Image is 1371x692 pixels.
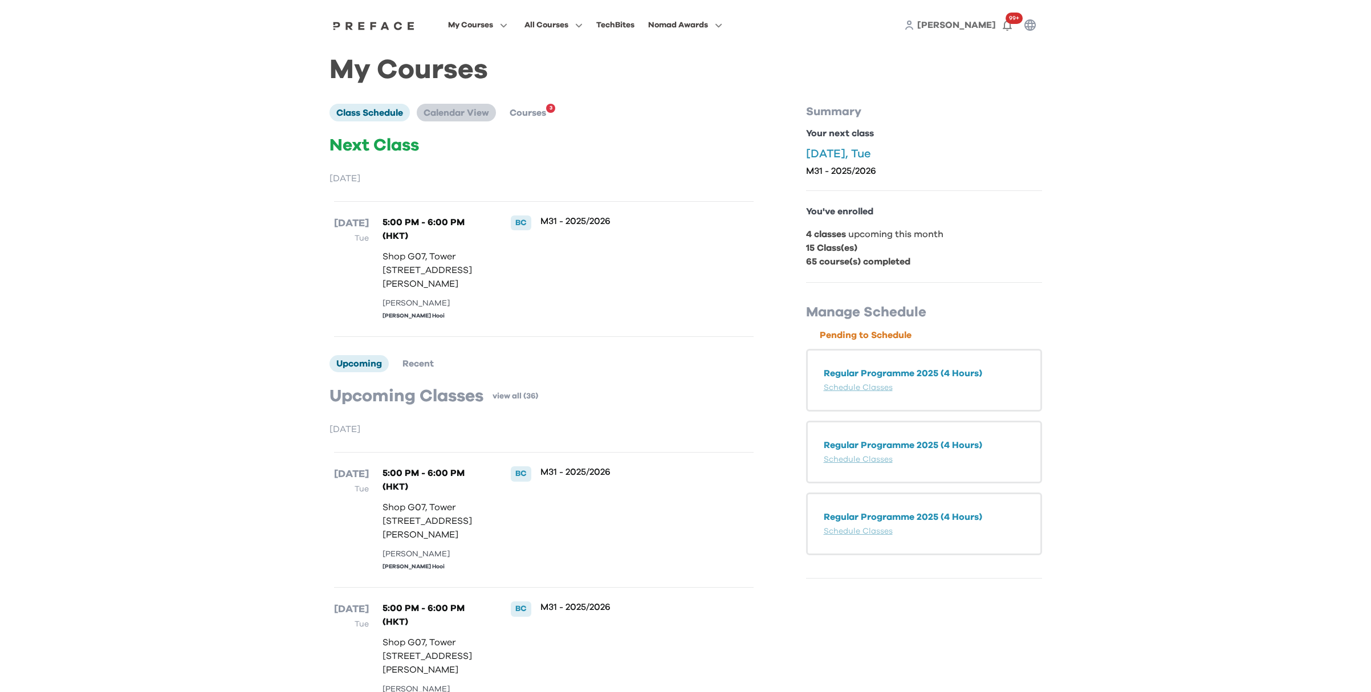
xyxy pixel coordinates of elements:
p: Pending to Schedule [820,328,1042,342]
b: 15 Class(es) [806,243,857,253]
p: [DATE] [329,172,758,185]
p: Summary [806,104,1042,120]
p: Next Class [329,135,758,156]
h1: My Courses [329,64,1042,76]
p: M31 - 2025/2026 [540,215,715,227]
button: Nomad Awards [645,18,726,32]
button: 99+ [996,14,1019,36]
div: [PERSON_NAME] Hooi [383,312,487,320]
p: Manage Schedule [806,303,1042,321]
b: 4 classes [806,230,846,239]
a: Schedule Classes [824,455,893,463]
span: Upcoming [336,359,382,368]
span: All Courses [524,18,568,32]
span: [PERSON_NAME] [917,21,996,30]
p: Regular Programme 2025 (4 Hours) [824,510,1024,524]
p: M31 - 2025/2026 [540,601,715,613]
p: [DATE] [334,215,369,231]
span: 99+ [1006,13,1023,24]
div: BC [511,466,531,481]
span: Courses [510,108,546,117]
p: Shop G07, Tower [STREET_ADDRESS][PERSON_NAME] [383,500,487,542]
p: Regular Programme 2025 (4 Hours) [824,438,1024,452]
div: BC [511,601,531,616]
a: Schedule Classes [824,527,893,535]
p: Your next class [806,127,1042,140]
span: 3 [550,101,552,115]
a: view all (36) [493,390,538,402]
img: Preface Logo [330,21,418,30]
span: My Courses [448,18,493,32]
button: My Courses [445,18,511,32]
b: 65 course(s) completed [806,257,910,266]
div: [PERSON_NAME] Hooi [383,563,487,571]
p: [DATE] [329,422,758,436]
p: [DATE], Tue [806,147,1042,161]
a: Schedule Classes [824,384,893,392]
p: Tue [334,617,369,631]
p: Tue [334,231,369,245]
p: M31 - 2025/2026 [540,466,715,478]
span: Nomad Awards [648,18,708,32]
p: upcoming this month [806,227,1042,241]
p: 5:00 PM - 6:00 PM (HKT) [383,601,487,629]
span: Recent [402,359,434,368]
p: 5:00 PM - 6:00 PM (HKT) [383,466,487,494]
a: [PERSON_NAME] [917,18,996,32]
p: Shop G07, Tower [STREET_ADDRESS][PERSON_NAME] [383,250,487,291]
p: Regular Programme 2025 (4 Hours) [824,367,1024,380]
p: 5:00 PM - 6:00 PM (HKT) [383,215,487,243]
p: [DATE] [334,466,369,482]
span: Calendar View [424,108,489,117]
div: BC [511,215,531,230]
div: [PERSON_NAME] [383,298,487,310]
button: All Courses [521,18,586,32]
span: Class Schedule [336,108,403,117]
p: M31 - 2025/2026 [806,165,1042,177]
div: [PERSON_NAME] [383,548,487,560]
p: You've enrolled [806,205,1042,218]
p: Tue [334,482,369,496]
p: [DATE] [334,601,369,617]
div: TechBites [596,18,634,32]
p: Shop G07, Tower [STREET_ADDRESS][PERSON_NAME] [383,636,487,677]
p: Upcoming Classes [329,386,483,406]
